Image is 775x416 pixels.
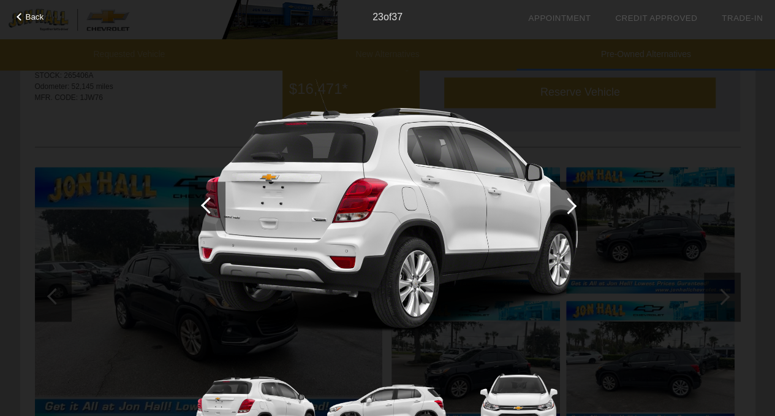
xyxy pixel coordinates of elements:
a: Trade-In [722,13,763,23]
a: Credit Approved [615,13,697,23]
span: 23 [372,12,384,22]
img: 2020chs320032_1280_02.png [189,56,587,356]
a: Appointment [528,13,591,23]
span: Back [26,12,44,21]
span: 37 [391,12,403,22]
